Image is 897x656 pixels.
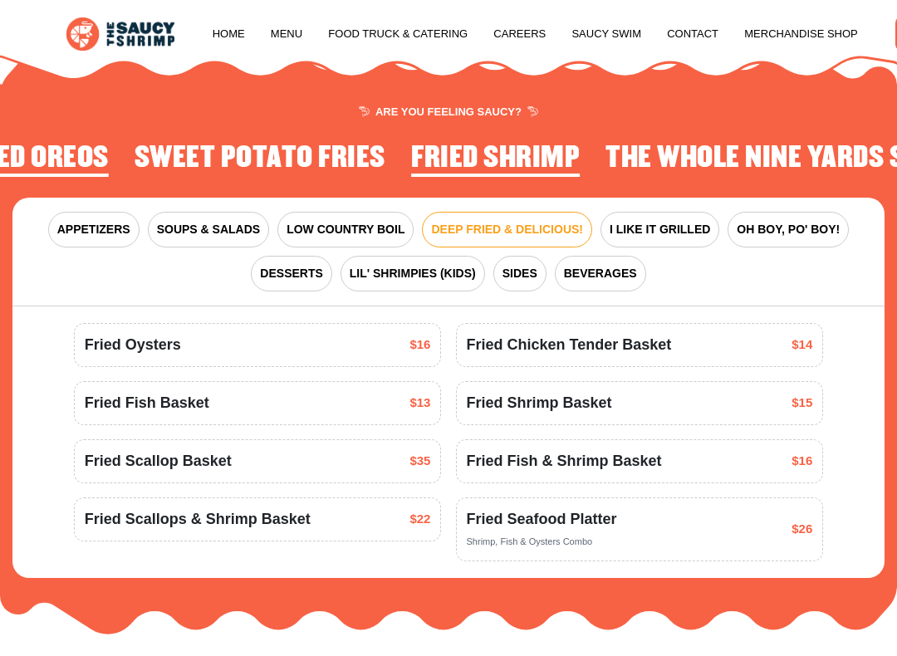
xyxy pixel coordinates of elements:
[467,334,672,356] span: Fried Chicken Tender Basket
[85,508,311,531] span: Fried Scallops & Shrimp Basket
[135,142,385,179] li: 4 of 4
[792,335,812,355] span: $14
[792,520,812,539] span: $26
[610,221,710,238] span: I LIKE IT GRILLED
[431,221,583,238] span: DEEP FRIED & DELICIOUS!
[493,256,547,291] button: SIDES
[422,212,592,247] button: DEEP FRIED & DELICIOUS!
[792,452,812,471] span: $16
[555,256,646,291] button: BEVERAGES
[737,221,840,238] span: OH BOY, PO' BOY!
[571,2,641,66] a: Saucy Swim
[260,265,322,282] span: DESSERTS
[409,394,430,413] span: $13
[411,142,580,174] h2: Fried Shrimp
[502,265,537,282] span: SIDES
[341,256,485,291] button: LIL' SHRIMPIES (KIDS)
[792,394,812,413] span: $15
[667,2,718,66] a: Contact
[493,2,546,66] a: Careers
[157,221,260,238] span: SOUPS & SALADS
[48,212,140,247] button: APPETIZERS
[277,212,414,247] button: LOW COUNTRY BOIL
[467,450,662,472] span: Fried Fish & Shrimp Basket
[744,2,858,66] a: Merchandise Shop
[287,221,404,238] span: LOW COUNTRY BOIL
[409,452,430,471] span: $35
[135,142,385,174] h2: Sweet Potato Fries
[213,2,245,66] a: Home
[728,212,849,247] button: OH BOY, PO' BOY!
[359,106,538,117] span: ARE YOU FEELING SAUCY?
[148,212,269,247] button: SOUPS & SALADS
[328,2,468,66] a: Food Truck & Catering
[409,335,430,355] span: $16
[85,334,181,356] span: Fried Oysters
[467,392,612,414] span: Fried Shrimp Basket
[467,508,617,531] span: Fried Seafood Platter
[467,536,593,546] span: Shrimp, Fish & Oysters Combo
[409,510,430,529] span: $22
[600,212,719,247] button: I LIKE IT GRILLED
[271,2,302,66] a: Menu
[57,221,130,238] span: APPETIZERS
[85,450,232,472] span: Fried Scallop Basket
[66,17,174,50] img: logo
[411,142,580,179] li: 1 of 4
[251,256,331,291] button: DESSERTS
[85,392,209,414] span: Fried Fish Basket
[350,265,476,282] span: LIL' SHRIMPIES (KIDS)
[564,265,637,282] span: BEVERAGES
